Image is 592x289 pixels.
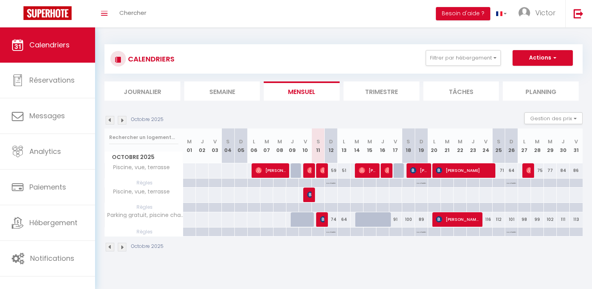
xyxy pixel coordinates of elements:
[351,128,363,163] th: 14
[326,179,336,186] p: No Checkin
[29,75,75,85] span: Réservations
[570,212,583,227] div: 113
[354,138,359,145] abbr: M
[492,128,505,163] th: 25
[505,128,518,163] th: 26
[531,128,544,163] th: 28
[105,203,183,211] span: Règles
[291,138,294,145] abbr: J
[441,128,453,163] th: 21
[312,128,325,163] th: 11
[325,128,338,163] th: 12
[260,128,273,163] th: 07
[29,111,65,121] span: Messages
[548,138,552,145] abbr: M
[531,163,544,178] div: 75
[402,128,415,163] th: 18
[507,179,516,186] p: No Checkin
[570,128,583,163] th: 31
[286,128,299,163] th: 09
[415,128,428,163] th: 19
[544,128,557,163] th: 29
[277,138,282,145] abbr: M
[453,128,466,163] th: 22
[29,40,70,50] span: Calendriers
[557,163,570,178] div: 84
[109,130,178,144] input: Rechercher un logement...
[253,138,255,145] abbr: L
[544,212,557,227] div: 102
[184,81,260,101] li: Semaine
[338,128,351,163] th: 13
[426,50,501,66] button: Filtrer par hébergement
[535,8,556,18] span: Victor
[329,138,333,145] abbr: D
[561,138,565,145] abbr: J
[209,128,221,163] th: 03
[574,138,578,145] abbr: V
[106,188,172,196] span: Piscine, vue, terrasse
[518,7,530,19] img: ...
[30,253,74,263] span: Notifications
[436,163,492,178] span: [PERSON_NAME]
[326,228,336,235] p: No Checkin
[507,228,516,235] p: No Checkin
[484,138,488,145] abbr: V
[445,138,450,145] abbr: M
[407,138,410,145] abbr: S
[119,9,146,17] span: Chercher
[359,163,376,178] span: [PERSON_NAME]
[433,138,435,145] abbr: L
[505,212,518,227] div: 101
[526,163,531,178] span: Lotte Fillet
[428,128,441,163] th: 20
[304,138,307,145] abbr: V
[492,163,505,178] div: 71
[505,163,518,178] div: 64
[436,212,479,227] span: [PERSON_NAME]
[126,50,175,68] h3: CALENDRIERS
[29,146,61,156] span: Analytics
[513,50,573,66] button: Actions
[410,163,427,178] span: [PERSON_NAME]
[183,128,196,163] th: 01
[557,128,570,163] th: 30
[492,212,505,227] div: 112
[105,228,183,236] span: Règles
[307,187,311,202] span: [PERSON_NAME]
[317,138,320,145] abbr: S
[247,128,260,163] th: 06
[402,212,415,227] div: 100
[29,218,77,228] span: Hébergement
[417,228,426,235] p: No Checkin
[273,128,286,163] th: 08
[503,81,579,101] li: Planning
[466,128,479,163] th: 23
[213,138,217,145] abbr: V
[226,138,230,145] abbr: S
[458,138,462,145] abbr: M
[234,128,247,163] th: 05
[471,138,475,145] abbr: J
[389,128,402,163] th: 17
[523,138,525,145] abbr: L
[29,182,66,192] span: Paiements
[509,138,513,145] abbr: D
[344,81,419,101] li: Trimestre
[320,212,324,227] span: [PERSON_NAME]
[196,128,209,163] th: 02
[338,163,351,178] div: 51
[264,81,340,101] li: Mensuel
[106,212,184,218] span: Parking gratuit, piscine chauffée, vue panoramique
[557,212,570,227] div: 111
[367,138,372,145] abbr: M
[265,138,269,145] abbr: M
[105,179,183,187] span: Règles
[299,128,312,163] th: 10
[389,212,402,227] div: 91
[531,212,544,227] div: 99
[415,212,428,227] div: 89
[376,128,389,163] th: 16
[338,212,351,227] div: 64
[239,138,243,145] abbr: D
